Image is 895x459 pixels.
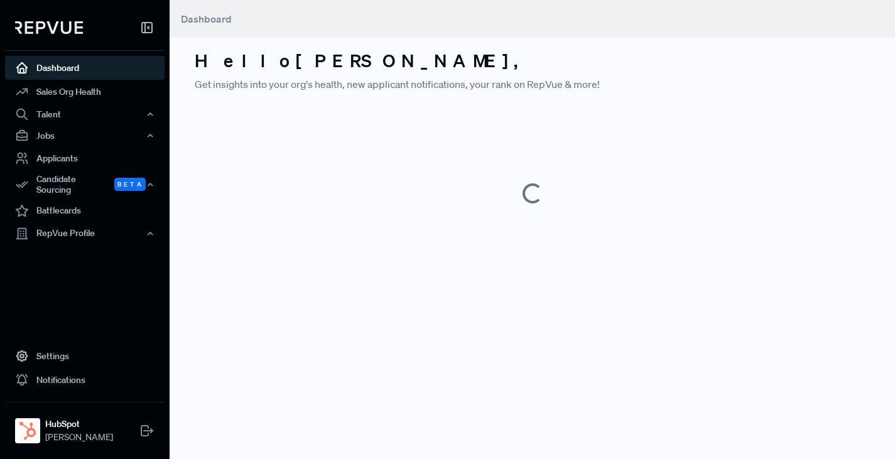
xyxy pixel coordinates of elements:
[5,402,165,449] a: HubSpotHubSpot[PERSON_NAME]
[15,21,83,34] img: RepVue
[5,368,165,392] a: Notifications
[5,170,165,199] button: Candidate Sourcing Beta
[5,170,165,199] div: Candidate Sourcing
[5,80,165,104] a: Sales Org Health
[5,146,165,170] a: Applicants
[195,50,870,72] h3: Hello [PERSON_NAME] ,
[5,104,165,125] button: Talent
[181,13,232,25] span: Dashboard
[5,56,165,80] a: Dashboard
[195,77,870,92] p: Get insights into your org's health, new applicant notifications, your rank on RepVue & more!
[114,178,146,191] span: Beta
[5,344,165,368] a: Settings
[5,125,165,146] button: Jobs
[18,421,38,441] img: HubSpot
[45,418,113,431] strong: HubSpot
[5,199,165,223] a: Battlecards
[5,223,165,244] button: RepVue Profile
[45,431,113,444] span: [PERSON_NAME]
